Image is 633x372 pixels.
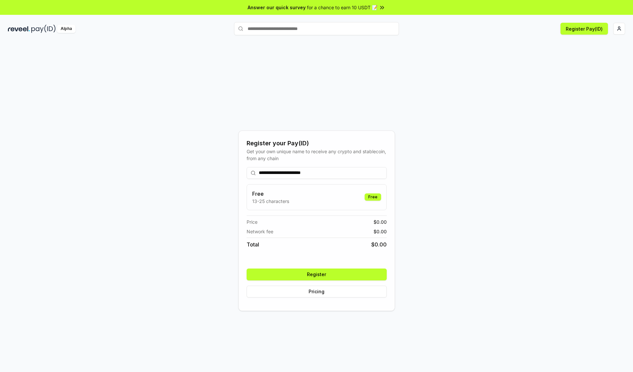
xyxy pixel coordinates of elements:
[365,193,381,201] div: Free
[247,139,387,148] div: Register your Pay(ID)
[307,4,377,11] span: for a chance to earn 10 USDT 📝
[247,148,387,162] div: Get your own unique name to receive any crypto and stablecoin, from any chain
[247,218,257,225] span: Price
[248,4,306,11] span: Answer our quick survey
[247,241,259,248] span: Total
[247,286,387,298] button: Pricing
[252,198,289,205] p: 13-25 characters
[252,190,289,198] h3: Free
[8,25,30,33] img: reveel_dark
[31,25,56,33] img: pay_id
[247,269,387,280] button: Register
[57,25,75,33] div: Alpha
[374,228,387,235] span: $ 0.00
[560,23,608,35] button: Register Pay(ID)
[374,218,387,225] span: $ 0.00
[247,228,273,235] span: Network fee
[371,241,387,248] span: $ 0.00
